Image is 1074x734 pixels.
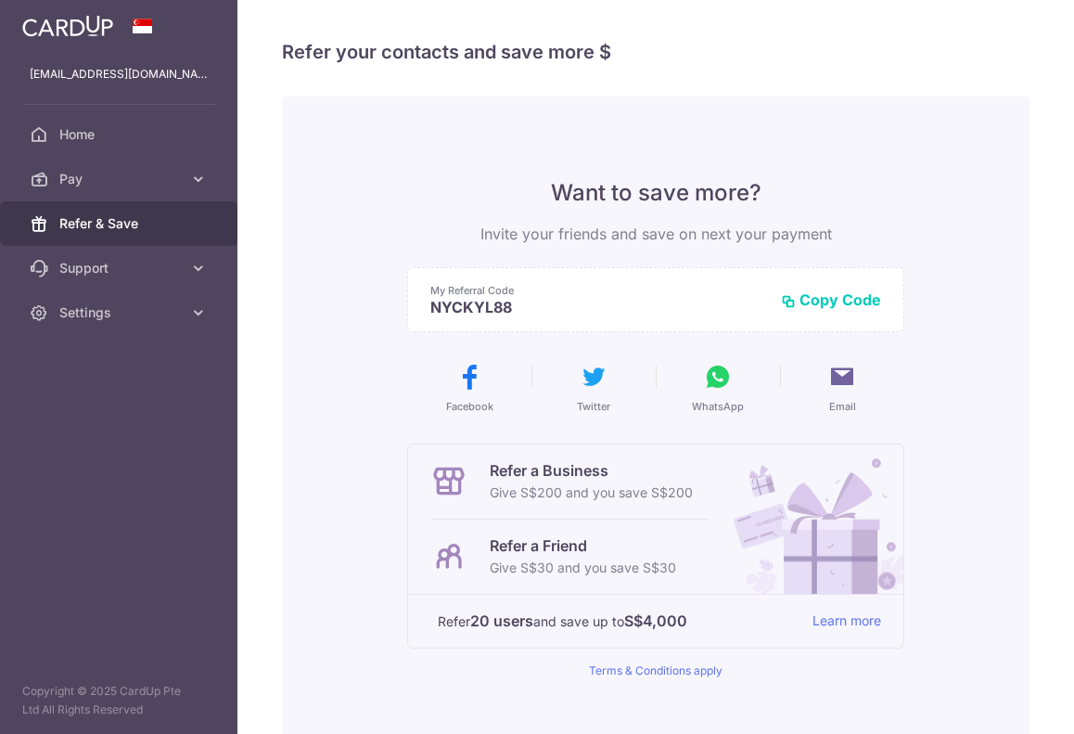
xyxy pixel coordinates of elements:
p: Give S$200 and you save S$200 [490,482,693,504]
button: Facebook [415,362,524,414]
strong: 20 users [470,610,533,632]
span: Twitter [577,399,610,414]
p: Refer a Business [490,459,693,482]
button: Copy Code [781,290,881,309]
h4: Refer your contacts and save more $ [282,37,1029,67]
p: Refer and save up to [438,610,798,633]
a: Terms & Conditions apply [589,663,722,677]
p: Invite your friends and save on next your payment [407,223,904,245]
p: [EMAIL_ADDRESS][DOMAIN_NAME] [30,65,208,84]
p: Want to save more? [407,178,904,208]
span: WhatsApp [692,399,744,414]
strong: S$4,000 [624,610,687,632]
span: Home [59,125,182,144]
button: WhatsApp [663,362,773,414]
button: Email [787,362,897,414]
span: Facebook [446,399,493,414]
p: Give S$30 and you save S$30 [490,557,676,579]
p: NYCKYL88 [430,298,766,316]
span: Settings [59,303,182,322]
p: My Referral Code [430,283,766,298]
img: Refer [716,444,903,594]
span: Support [59,259,182,277]
button: Twitter [539,362,648,414]
a: Learn more [812,610,881,633]
p: Refer a Friend [490,534,676,557]
span: Refer & Save [59,214,182,233]
span: Pay [59,170,182,188]
img: CardUp [22,15,113,37]
span: Email [829,399,856,414]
